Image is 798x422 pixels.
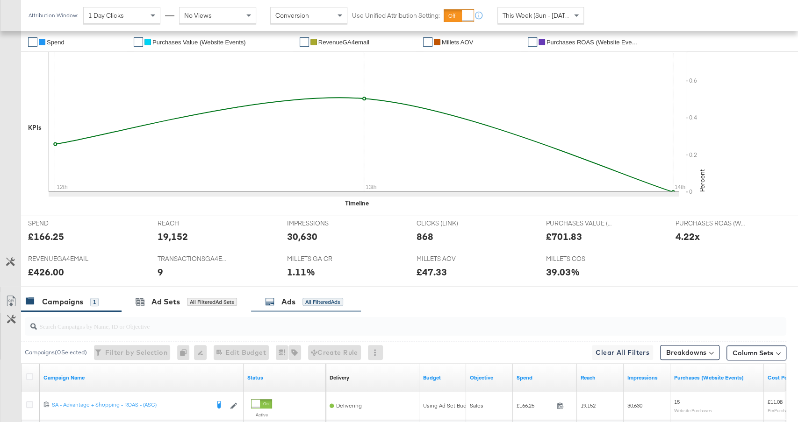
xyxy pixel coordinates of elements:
[423,37,432,47] a: ✔
[546,219,616,228] span: PURCHASES VALUE (WEBSITE EVENTS)
[768,398,783,405] span: £11.08
[546,39,640,46] span: Purchases ROAS (Website Events)
[134,37,143,47] a: ✔
[592,345,653,360] button: Clear All Filters
[43,374,240,381] a: Your campaign name.
[275,11,309,20] span: Conversion
[517,374,573,381] a: The total amount spent to date.
[281,296,295,307] div: Ads
[28,265,64,279] div: £426.00
[300,37,309,47] a: ✔
[330,374,349,381] div: Delivery
[503,11,573,20] span: This Week (Sun - [DATE])
[177,345,194,360] div: 0
[52,401,209,408] div: SA - Advantage + Shopping - ROAS - (ASC)
[158,254,228,263] span: TRANSACTIONSGA4EMAIL
[698,169,706,192] text: Percent
[417,265,447,279] div: £47.33
[470,374,509,381] a: Your campaign's objective.
[330,374,349,381] a: Reflects the ability of your Ad Campaign to achieve delivery based on ad states, schedule and bud...
[627,402,642,409] span: 30,630
[768,408,792,413] sub: Per Purchase
[184,11,212,20] span: No Views
[287,230,317,243] div: 30,630
[158,265,163,279] div: 9
[47,39,65,46] span: Spend
[546,265,580,279] div: 39.03%
[528,37,537,47] a: ✔
[726,345,786,360] button: Column Sets
[302,298,343,306] div: All Filtered Ads
[88,11,124,20] span: 1 Day Clicks
[627,374,667,381] a: The number of times your ad was served. On mobile apps an ad is counted as served the first time ...
[52,401,209,410] a: SA - Advantage + Shopping - ROAS - (ASC)
[28,37,37,47] a: ✔
[546,230,582,243] div: £701.83
[28,254,98,263] span: REVENUEGA4EMAIL
[37,313,717,331] input: Search Campaigns by Name, ID or Objective
[546,254,616,263] span: MILLETS COS
[28,123,42,132] div: KPIs
[28,12,79,19] div: Attribution Window:
[247,374,322,381] a: Shows the current state of your Ad Campaign.
[42,296,83,307] div: Campaigns
[151,296,180,307] div: Ad Sets
[423,402,475,409] div: Using Ad Set Budget
[660,345,719,360] button: Breakdowns
[674,398,680,405] span: 15
[417,219,487,228] span: CLICKS (LINK)
[674,374,760,381] a: The number of times a purchase was made tracked by your Custom Audience pixel on your website aft...
[676,230,700,243] div: 4.22x
[90,298,99,306] div: 1
[336,402,362,409] span: Delivering
[581,374,620,381] a: The number of people your ad was served to.
[517,402,553,409] span: £166.25
[287,219,357,228] span: IMPRESSIONS
[287,265,315,279] div: 1.11%
[158,230,188,243] div: 19,152
[417,254,487,263] span: MILLETS AOV
[187,298,237,306] div: All Filtered Ad Sets
[152,39,246,46] span: Purchases Value (Website Events)
[28,230,64,243] div: £166.25
[345,199,369,208] div: Timeline
[417,230,433,243] div: 868
[674,408,712,413] sub: Website Purchases
[287,254,357,263] span: MILLETS GA CR
[318,39,369,46] span: RevenueGA4email
[581,402,596,409] span: 19,152
[423,374,462,381] a: The maximum amount you're willing to spend on your ads, on average each day or over the lifetime ...
[442,39,473,46] span: Millets AOV
[158,219,228,228] span: REACH
[25,348,87,357] div: Campaigns ( 0 Selected)
[251,412,272,418] label: Active
[28,219,98,228] span: SPEND
[470,402,483,409] span: Sales
[676,219,746,228] span: PURCHASES ROAS (WEBSITE EVENTS)
[352,11,440,20] label: Use Unified Attribution Setting:
[596,347,649,359] span: Clear All Filters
